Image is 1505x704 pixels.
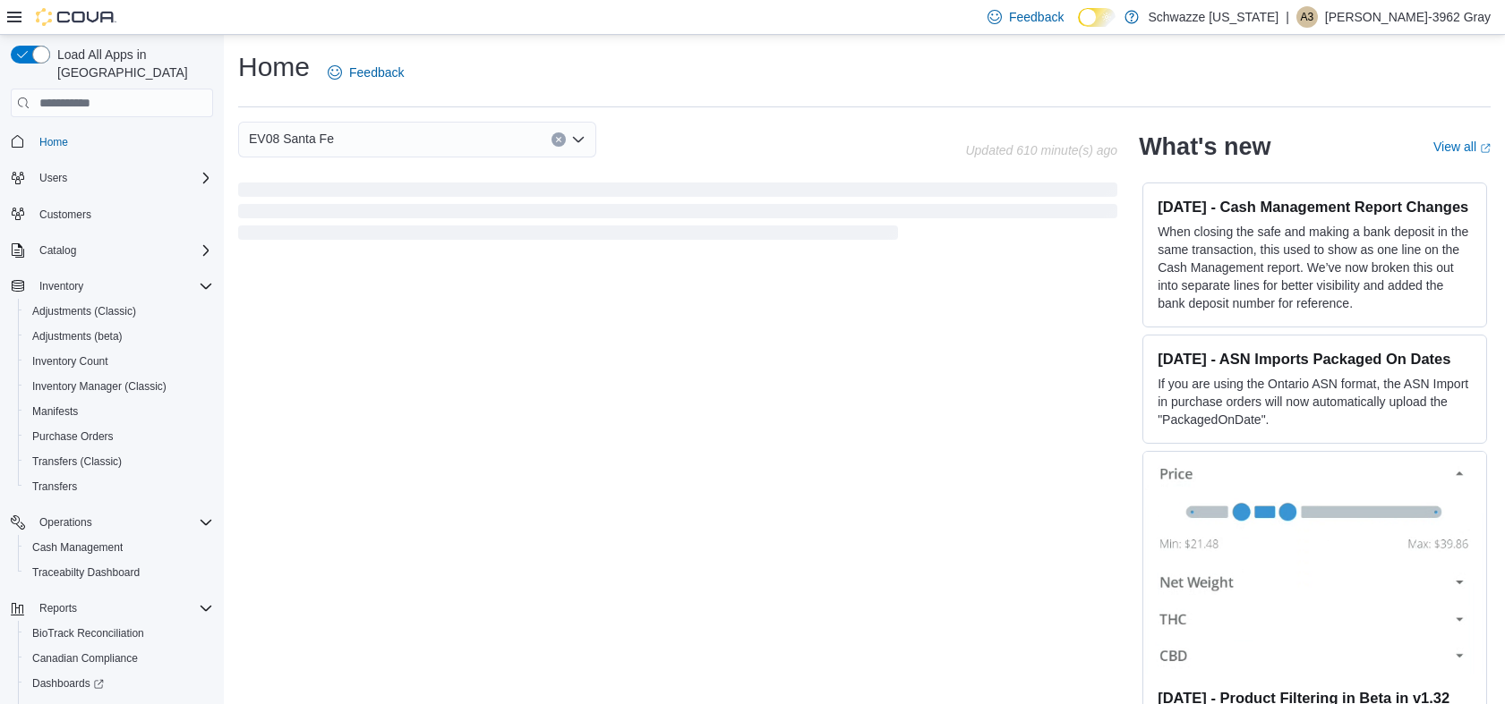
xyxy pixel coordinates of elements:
button: Canadian Compliance [18,646,220,671]
span: Adjustments (Classic) [32,304,136,318]
button: Clear input [552,132,566,147]
span: Inventory Manager (Classic) [32,379,167,394]
button: Open list of options [571,132,586,147]
button: Users [32,167,74,189]
a: Adjustments (Classic) [25,301,143,322]
span: Dashboards [32,676,104,691]
span: Loading [238,186,1117,243]
span: Transfers [25,476,213,497]
span: Traceabilty Dashboard [32,565,140,580]
span: Inventory Manager (Classic) [25,376,213,397]
button: Operations [32,512,99,533]
span: A3 [1300,6,1313,28]
span: Reports [39,601,77,615]
h2: What's new [1139,132,1270,161]
span: Customers [32,203,213,225]
span: Operations [39,515,92,530]
p: Schwazze [US_STATE] [1148,6,1278,28]
a: Traceabilty Dashboard [25,562,147,583]
a: Inventory Manager (Classic) [25,376,174,397]
button: Traceabilty Dashboard [18,560,220,585]
span: BioTrack Reconciliation [32,626,144,640]
input: Dark Mode [1078,8,1116,27]
a: Feedback [321,55,411,90]
span: Purchase Orders [25,426,213,447]
span: Traceabilty Dashboard [25,562,213,583]
span: Inventory Count [25,351,213,372]
button: Customers [4,201,220,227]
p: [PERSON_NAME]-3962 Gray [1325,6,1491,28]
div: Alfred-3962 Gray [1296,6,1318,28]
button: Catalog [4,238,220,263]
span: Users [39,171,67,185]
a: BioTrack Reconciliation [25,623,151,644]
span: Catalog [39,243,76,258]
span: BioTrack Reconciliation [25,623,213,644]
a: Canadian Compliance [25,648,145,669]
span: Canadian Compliance [32,651,138,666]
img: Cova [36,8,116,26]
span: Manifests [32,404,78,419]
span: Reports [32,598,213,619]
span: Customers [39,208,91,222]
span: Home [32,130,213,152]
a: Transfers (Classic) [25,451,129,472]
p: If you are using the Ontario ASN format, the ASN Import in purchase orders will now automatically... [1158,375,1472,428]
a: Dashboards [18,671,220,696]
a: Dashboards [25,673,111,694]
h3: [DATE] - Cash Management Report Changes [1158,198,1472,216]
span: Users [32,167,213,189]
a: Manifests [25,401,85,422]
span: Dark Mode [1078,27,1079,28]
span: Purchase Orders [32,429,114,444]
span: Inventory Count [32,354,108,369]
p: Updated 610 minute(s) ago [965,143,1117,157]
span: Canadian Compliance [25,648,213,669]
button: Inventory Manager (Classic) [18,374,220,399]
button: Reports [32,598,84,619]
span: Catalog [32,240,213,261]
a: Cash Management [25,537,130,558]
p: When closing the safe and making a bank deposit in the same transaction, this used to show as one... [1158,223,1472,312]
p: | [1286,6,1289,28]
span: Load All Apps in [GEOGRAPHIC_DATA] [50,46,213,81]
a: Customers [32,204,98,225]
span: Adjustments (beta) [32,329,123,344]
h3: [DATE] - ASN Imports Packaged On Dates [1158,350,1472,368]
span: Feedback [349,64,404,81]
button: Adjustments (beta) [18,324,220,349]
button: Transfers (Classic) [18,449,220,474]
button: Inventory [32,276,90,297]
button: Operations [4,510,220,535]
span: Operations [32,512,213,533]
button: Manifests [18,399,220,424]
span: Feedback [1009,8,1064,26]
span: Manifests [25,401,213,422]
button: Transfers [18,474,220,499]
button: Inventory [4,274,220,299]
a: Inventory Count [25,351,115,372]
span: Transfers (Classic) [25,451,213,472]
button: Inventory Count [18,349,220,374]
button: Purchase Orders [18,424,220,449]
span: Adjustments (Classic) [25,301,213,322]
button: Users [4,165,220,191]
a: Transfers [25,476,84,497]
span: Cash Management [25,537,213,558]
h1: Home [238,49,310,85]
span: Inventory [39,279,83,293]
button: Reports [4,596,220,621]
button: Home [4,128,220,154]
span: Dashboards [25,673,213,694]
span: Adjustments (beta) [25,326,213,347]
button: BioTrack Reconciliation [18,621,220,646]
span: Home [39,135,68,149]
span: Cash Management [32,540,123,555]
button: Cash Management [18,535,220,560]
button: Adjustments (Classic) [18,299,220,324]
a: View allExternal link [1433,140,1491,154]
a: Adjustments (beta) [25,326,130,347]
span: EV08 Santa Fe [249,128,334,149]
a: Purchase Orders [25,426,121,447]
button: Catalog [32,240,83,261]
